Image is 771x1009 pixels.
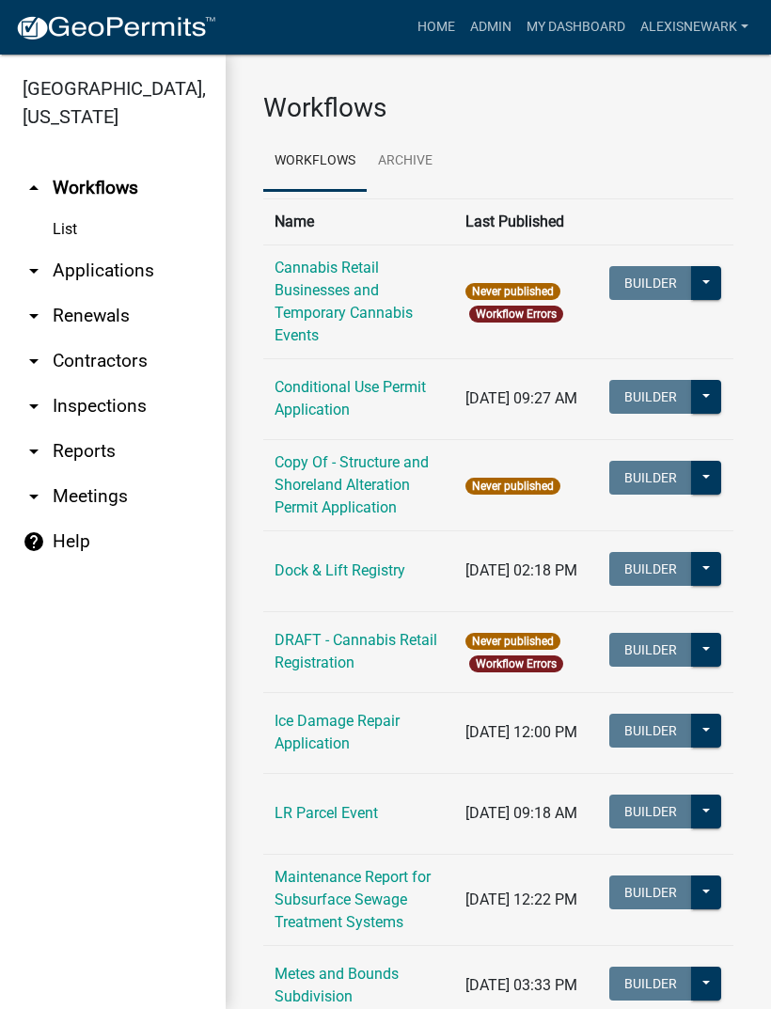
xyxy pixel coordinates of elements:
[465,723,577,741] span: [DATE] 12:00 PM
[275,712,400,752] a: Ice Damage Repair Application
[23,350,45,372] i: arrow_drop_down
[465,283,560,300] span: Never published
[23,177,45,199] i: arrow_drop_up
[609,633,692,667] button: Builder
[275,378,426,418] a: Conditional Use Permit Application
[275,259,413,344] a: Cannabis Retail Businesses and Temporary Cannabis Events
[263,132,367,192] a: Workflows
[23,305,45,327] i: arrow_drop_down
[23,260,45,282] i: arrow_drop_down
[609,380,692,414] button: Builder
[476,657,557,670] a: Workflow Errors
[275,631,437,671] a: DRAFT - Cannabis Retail Registration
[463,9,519,45] a: Admin
[263,198,454,244] th: Name
[410,9,463,45] a: Home
[476,307,557,321] a: Workflow Errors
[23,440,45,463] i: arrow_drop_down
[609,266,692,300] button: Builder
[23,485,45,508] i: arrow_drop_down
[275,868,431,931] a: Maintenance Report for Subsurface Sewage Treatment Systems
[519,9,633,45] a: My Dashboard
[23,395,45,418] i: arrow_drop_down
[465,804,577,822] span: [DATE] 09:18 AM
[23,530,45,553] i: help
[609,967,692,1001] button: Builder
[465,976,577,994] span: [DATE] 03:33 PM
[465,478,560,495] span: Never published
[465,891,577,908] span: [DATE] 12:22 PM
[633,9,756,45] a: alexisnewark
[609,461,692,495] button: Builder
[275,804,378,822] a: LR Parcel Event
[263,92,733,124] h3: Workflows
[609,714,692,748] button: Builder
[275,965,399,1005] a: Metes and Bounds Subdivision
[609,552,692,586] button: Builder
[465,561,577,579] span: [DATE] 02:18 PM
[275,453,429,516] a: Copy Of - Structure and Shoreland Alteration Permit Application
[609,795,692,828] button: Builder
[454,198,597,244] th: Last Published
[465,389,577,407] span: [DATE] 09:27 AM
[609,875,692,909] button: Builder
[367,132,444,192] a: Archive
[275,561,405,579] a: Dock & Lift Registry
[465,633,560,650] span: Never published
